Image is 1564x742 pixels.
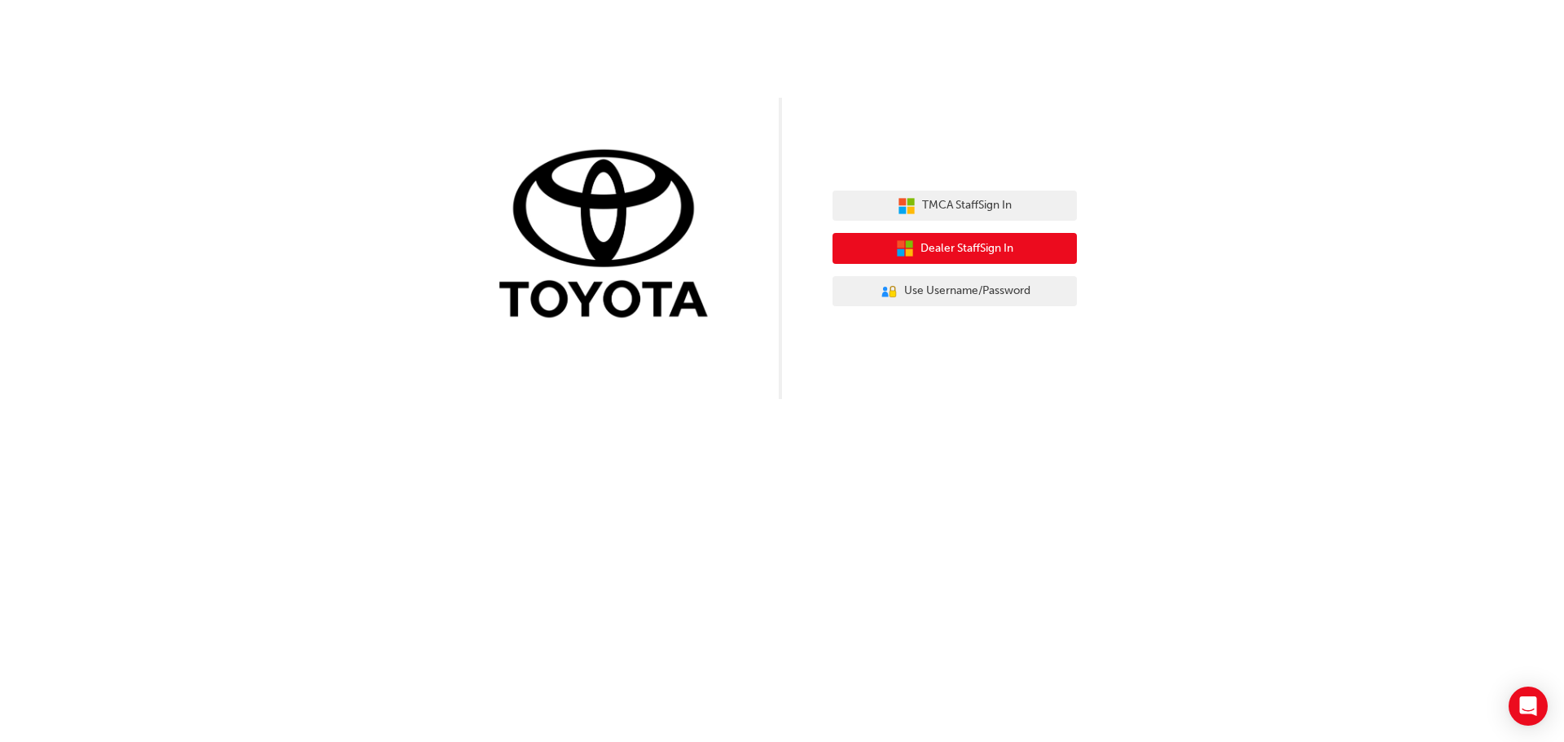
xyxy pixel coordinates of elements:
[487,146,731,326] img: Trak
[833,276,1077,307] button: Use Username/Password
[922,196,1012,215] span: TMCA Staff Sign In
[833,191,1077,222] button: TMCA StaffSign In
[920,239,1013,258] span: Dealer Staff Sign In
[1509,687,1548,726] div: Open Intercom Messenger
[904,282,1030,301] span: Use Username/Password
[833,233,1077,264] button: Dealer StaffSign In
